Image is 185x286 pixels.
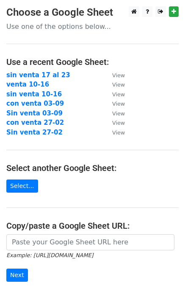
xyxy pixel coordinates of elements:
[6,163,179,173] h4: Select another Google Sheet:
[6,22,179,31] p: Use one of the options below...
[6,109,63,117] a: Sin venta 03-09
[6,119,64,126] a: con venta 27-02
[6,252,93,258] small: Example: [URL][DOMAIN_NAME]
[6,57,179,67] h4: Use a recent Google Sheet:
[104,71,125,79] a: View
[104,81,125,88] a: View
[104,119,125,126] a: View
[112,81,125,88] small: View
[112,72,125,79] small: View
[112,120,125,126] small: View
[6,81,49,88] a: venta 10-16
[112,129,125,136] small: View
[104,100,125,107] a: View
[104,90,125,98] a: View
[6,179,38,193] a: Select...
[6,6,179,19] h3: Choose a Google Sheet
[112,91,125,98] small: View
[104,109,125,117] a: View
[6,90,62,98] a: sin venta 10-16
[104,129,125,136] a: View
[6,234,174,250] input: Paste your Google Sheet URL here
[6,100,64,107] a: con venta 03-09
[6,221,179,231] h4: Copy/paste a Google Sheet URL:
[112,110,125,117] small: View
[6,129,63,136] a: Sin venta 27-02
[112,101,125,107] small: View
[6,71,70,79] a: sin venta 17 al 23
[6,269,28,282] input: Next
